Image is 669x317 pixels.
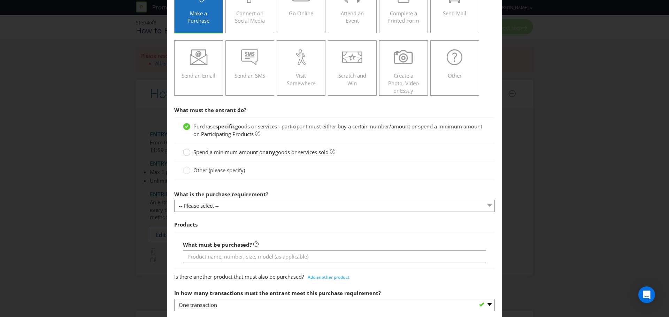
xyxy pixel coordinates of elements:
span: goods or services - participant must either buy a certain number/amount or spend a minimum amount... [193,123,482,137]
span: In how many transactions must the entrant meet this purchase requirement? [174,290,381,296]
button: Add another product [304,272,353,283]
span: Purchase [193,123,215,130]
span: What is the purchase requirement? [174,191,268,198]
span: goods or services sold [275,149,329,156]
span: Attend an Event [341,10,364,24]
input: Product name, number, size, model (as applicable) [183,250,486,262]
span: Add another product [308,274,349,280]
span: Go Online [289,10,313,17]
span: Complete a Printed Form [387,10,419,24]
span: Products [174,221,198,228]
span: Other (please specify) [193,167,245,174]
strong: specific [215,123,235,130]
span: Is there another product that must also be purchased? [174,273,304,280]
div: Open Intercom Messenger [638,286,655,303]
span: Make a Purchase [187,10,209,24]
span: Connect on Social Media [235,10,265,24]
span: Visit Somewhere [287,72,315,86]
span: Send an Email [182,72,215,79]
span: Send an SMS [234,72,265,79]
span: What must be purchased? [183,241,252,248]
strong: any [266,149,275,156]
span: Scratch and Win [338,72,366,86]
span: Create a Photo, Video or Essay [388,72,419,94]
span: Other [448,72,462,79]
span: Send Mail [443,10,466,17]
span: What must the entrant do? [174,106,246,113]
span: Spend a minimum amount on [193,149,266,156]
